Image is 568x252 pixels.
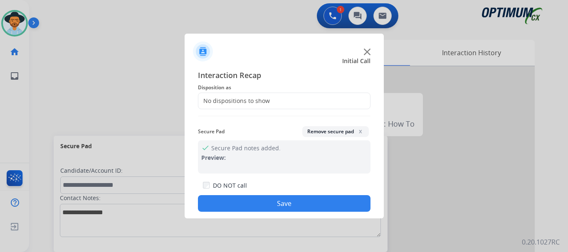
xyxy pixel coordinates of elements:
[357,128,364,135] span: x
[213,181,247,190] label: DO NOT call
[198,140,370,174] div: Secure Pad notes added.
[193,42,213,61] img: contactIcon
[302,126,369,137] button: Remove secure padx
[198,127,225,137] span: Secure Pad
[198,195,370,212] button: Save
[342,57,370,65] span: Initial Call
[201,154,226,161] span: Preview:
[198,97,270,105] div: No dispositions to show
[201,144,208,150] mat-icon: check
[198,69,370,83] span: Interaction Recap
[522,237,560,247] p: 0.20.1027RC
[198,83,370,93] span: Disposition as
